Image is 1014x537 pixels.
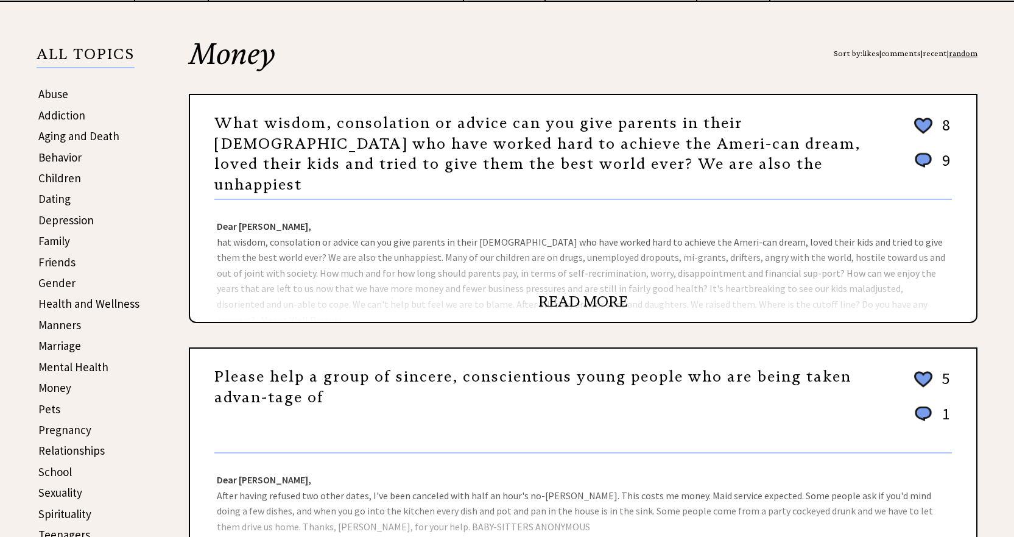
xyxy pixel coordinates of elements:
[38,87,68,101] a: Abuse
[912,115,934,137] img: heart_outline%202.png
[38,485,82,500] a: Sexuality
[38,422,91,437] a: Pregnancy
[936,404,951,436] td: 1
[38,402,60,416] a: Pets
[214,114,861,194] a: What wisdom, consolation or advice can you give parents in their [DEMOGRAPHIC_DATA] who have work...
[217,220,311,232] strong: Dear [PERSON_NAME],
[38,318,81,332] a: Manners
[923,49,947,58] a: recent
[912,404,934,424] img: message_round%201.png
[38,338,81,353] a: Marriage
[38,108,85,123] a: Addiction
[38,464,72,479] a: School
[912,151,934,170] img: message_round%201.png
[936,115,951,149] td: 8
[538,293,628,311] a: READ MORE
[862,49,879,58] a: likes
[38,171,81,185] a: Children
[38,233,70,248] a: Family
[38,360,108,374] a: Mental Health
[38,380,71,395] a: Money
[37,48,135,68] p: ALL TOPICS
[38,443,105,458] a: Relationships
[949,49,977,58] a: random
[38,255,76,269] a: Friends
[190,200,976,322] div: hat wisdom, consolation or advice can you give parents in their [DEMOGRAPHIC_DATA] who have worke...
[38,507,91,521] a: Spirituality
[214,368,851,407] a: Please help a group of sincere, conscientious young people who are being taken advan-tage of
[38,276,76,290] a: Gender
[38,150,82,165] a: Behavior
[217,474,311,486] strong: Dear [PERSON_NAME],
[936,150,951,182] td: 9
[38,191,71,206] a: Dating
[38,296,139,311] a: Health and Wellness
[189,39,977,94] h2: Money
[834,39,977,68] div: Sort by: | | |
[38,129,119,143] a: Aging and Death
[38,213,94,227] a: Depression
[936,368,951,402] td: 5
[881,49,921,58] a: comments
[912,369,934,390] img: heart_outline%202.png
